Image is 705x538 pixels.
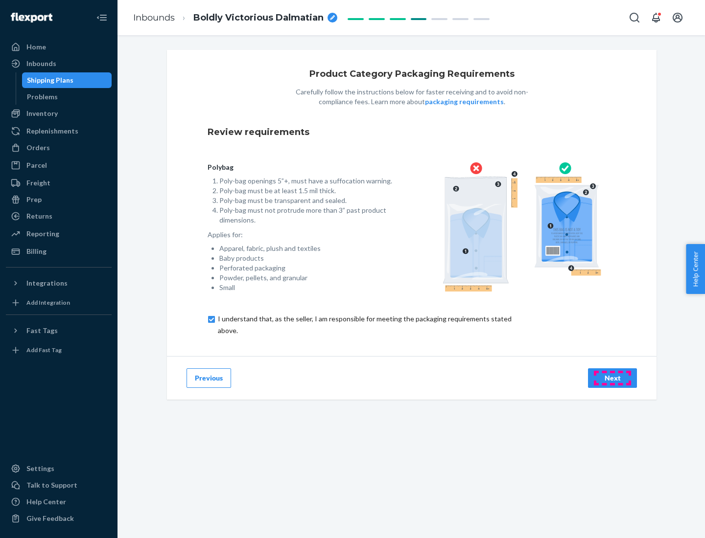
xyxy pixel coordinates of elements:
img: Flexport logo [11,13,52,22]
h1: Product Category Packaging Requirements [309,69,515,79]
div: Shipping Plans [27,75,73,85]
button: Next [588,368,637,388]
div: Help Center [26,497,66,507]
div: Integrations [26,278,68,288]
div: Freight [26,178,50,188]
div: Review requirements [208,118,616,147]
div: Returns [26,211,52,221]
div: Talk to Support [26,480,77,490]
a: Replenishments [6,123,112,139]
button: Open Search Box [625,8,644,27]
a: Talk to Support [6,477,112,493]
div: Problems [27,92,58,102]
div: Next [596,373,629,383]
a: Add Fast Tag [6,342,112,358]
button: Open account menu [668,8,687,27]
div: Reporting [26,229,59,239]
a: Inbounds [133,12,175,23]
li: Poly-bag must not protrude more than 3” past product dimensions. [219,205,396,225]
div: Prep [26,195,42,204]
div: Add Fast Tag [26,346,62,354]
a: Home [6,39,112,55]
button: Fast Tags [6,323,112,338]
a: Settings [6,461,112,476]
button: Integrations [6,275,112,291]
a: Freight [6,175,112,191]
img: polybag.ac92ac876edd07edd96c1eaacd328395.png [443,162,601,291]
a: Prep [6,192,112,207]
div: Inbounds [26,59,56,68]
div: Fast Tags [26,326,58,336]
li: Small [219,283,396,292]
div: Replenishments [26,126,78,136]
button: Help Center [686,244,705,294]
div: Inventory [26,109,58,118]
a: Help Center [6,494,112,510]
a: Billing [6,244,112,259]
span: Boldly Victorious Dalmatian [193,12,324,24]
div: Settings [26,464,54,473]
div: Parcel [26,160,47,170]
p: Carefully follow the instructions below for faster receiving and to avoid non-compliance fees. Le... [284,87,539,107]
button: Previous [187,368,231,388]
a: Shipping Plans [22,72,112,88]
a: Reporting [6,226,112,242]
li: Powder, pellets, and granular [219,273,396,283]
button: Close Navigation [92,8,112,27]
a: Inventory [6,106,112,121]
div: Add Integration [26,298,70,307]
div: Give Feedback [26,514,74,523]
button: packaging requirements [425,97,504,107]
p: Applies for: [208,230,396,240]
li: Poly-bag must be at least 1.5 mil thick. [219,186,396,196]
li: Perforated packaging [219,263,396,273]
div: Orders [26,143,50,153]
li: Poly-bag must be transparent and sealed. [219,196,396,205]
ol: breadcrumbs [125,3,345,32]
a: Returns [6,208,112,224]
li: Poly-bag openings 5”+, must have a suffocation warning. [219,176,396,186]
div: Billing [26,247,47,256]
a: Orders [6,140,112,156]
li: Baby products [219,253,396,263]
button: Open notifications [646,8,666,27]
a: Parcel [6,157,112,173]
button: Give Feedback [6,511,112,526]
a: Add Integration [6,295,112,311]
a: Inbounds [6,56,112,71]
p: Polybag [208,162,396,172]
div: Home [26,42,46,52]
li: Apparel, fabric, plush and textiles [219,244,396,253]
a: Problems [22,89,112,105]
